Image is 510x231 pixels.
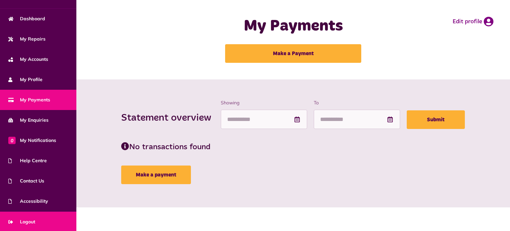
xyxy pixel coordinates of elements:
span: My Repairs [8,36,45,43]
span: My Notifications [8,137,56,144]
span: 0 [8,137,16,144]
span: Accessibility [8,198,48,205]
a: Edit profile [453,17,493,27]
label: Showing [221,99,307,106]
span: My Profile [8,76,42,83]
span: Dashboard [8,15,45,22]
span: Logout [8,218,35,225]
span: My Payments [8,96,50,103]
button: Submit [407,110,465,129]
span: My Accounts [8,56,48,63]
span: My Enquiries [8,117,48,124]
label: To [314,99,400,106]
span: Help Centre [8,157,47,164]
span: Contact Us [8,177,44,184]
a: Make a Payment [225,44,361,63]
h1: My Payments [192,17,395,36]
h2: Statement overview [121,112,218,124]
a: Make a payment [121,166,191,184]
h3: No transactions found [121,142,465,152]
